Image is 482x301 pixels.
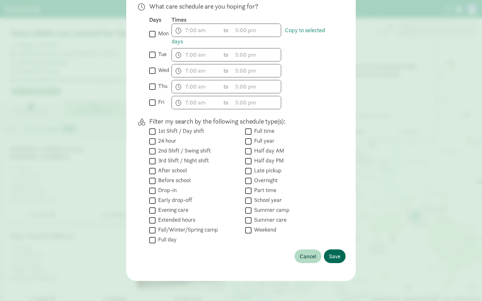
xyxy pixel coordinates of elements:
input: 5:00 pm [232,48,281,61]
input: 5:00 pm [232,96,281,109]
label: Summer care [252,216,287,224]
input: 7:00 am [172,24,220,37]
div: Days [149,16,172,24]
label: Before school [156,176,191,184]
label: tue [156,50,167,58]
label: Full time [252,127,274,135]
div: Times [172,16,335,24]
label: Part time [252,186,276,194]
span: Save [329,252,340,261]
input: 7:00 am [172,80,220,93]
label: fri [156,98,164,106]
label: Full day [156,236,177,243]
span: to [223,82,229,91]
label: mon [156,30,169,37]
label: Summer camp [252,206,289,214]
input: 7:00 am [172,96,220,109]
label: Early drop-off [156,196,192,204]
span: Cancel [300,252,316,261]
label: Extended hours [156,216,195,224]
label: Evening care [156,206,188,214]
input: 5:00 pm [232,64,281,77]
input: 7:00 am [172,48,220,61]
label: Weekend [252,226,276,233]
button: Cancel [295,249,321,263]
input: 5:00 pm [232,24,281,37]
p: What care schedule are you hoping for? [149,2,335,11]
label: Drop-in [156,186,177,194]
label: School year [252,196,282,204]
span: to [223,50,229,59]
span: to [223,66,229,75]
label: 1st Shift / Day shift [156,127,204,135]
label: wed [156,66,169,74]
label: Half day PM [252,157,284,164]
label: Fall/Winter/Spring camp [156,226,218,233]
p: Filter my search by the following schedule type(s): [149,117,335,126]
a: Copy to selected days [172,26,325,45]
input: 7:00 am [172,64,220,77]
label: 3rd Shift / Night shift [156,157,209,164]
span: to [223,26,229,34]
span: to [223,98,229,107]
label: Overnight [252,176,278,184]
label: Half day AM [252,147,284,154]
input: 5:00 pm [232,80,281,93]
button: Save [324,249,346,263]
label: Full year [252,137,274,145]
label: Late pickup [252,167,281,174]
label: 24 hour [156,137,176,145]
label: 2nd Shift / Swing shift [156,147,211,154]
label: thu [156,82,167,90]
label: After school [156,167,187,174]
